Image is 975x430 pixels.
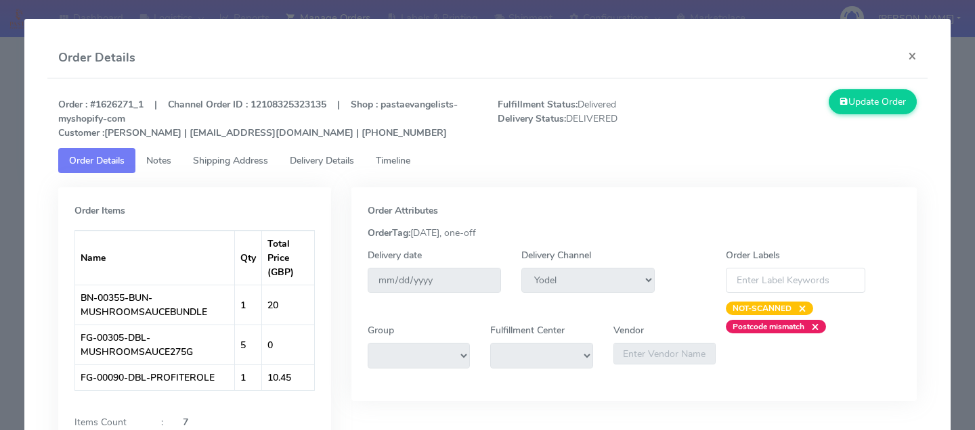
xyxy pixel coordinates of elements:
[792,302,806,315] span: ×
[897,38,928,74] button: Close
[290,154,354,167] span: Delivery Details
[490,323,565,337] label: Fulfillment Center
[64,415,151,429] div: Items Count
[58,98,458,139] strong: Order : #1626271_1 | Channel Order ID : 12108325323135 | Shop : pastaevangelists-myshopify-com [P...
[235,231,262,285] th: Qty
[613,323,644,337] label: Vendor
[146,154,171,167] span: Notes
[58,148,917,173] ul: Tabs
[829,89,917,114] button: Update Order
[498,112,566,125] strong: Delivery Status:
[262,231,314,285] th: Total Price (GBP)
[193,154,268,167] span: Shipping Address
[357,226,911,240] div: [DATE], one-off
[69,154,125,167] span: Order Details
[75,285,235,325] td: BN-00355-BUN-MUSHROOMSAUCEBUNDLE
[58,49,135,67] h4: Order Details
[75,231,235,285] th: Name
[74,204,125,217] strong: Order Items
[368,226,410,239] strong: OrderTag:
[368,204,438,217] strong: Order Attributes
[262,364,314,390] td: 10.45
[804,320,819,333] span: ×
[235,364,262,390] td: 1
[726,248,780,262] label: Order Labels
[613,343,716,364] input: Enter Vendor Name
[235,285,262,325] td: 1
[368,248,422,262] label: Delivery date
[183,416,188,429] strong: 7
[235,325,262,364] td: 5
[262,285,314,325] td: 20
[58,126,104,139] strong: Customer :
[376,154,410,167] span: Timeline
[151,415,173,429] div: :
[75,325,235,364] td: FG-00305-DBL-MUSHROOMSAUCE275G
[726,268,865,293] input: Enter Label Keywords
[75,364,235,390] td: FG-00090-DBL-PROFITEROLE
[368,323,394,337] label: Group
[262,325,314,364] td: 0
[733,303,792,314] strong: NOT-SCANNED
[487,97,707,140] span: Delivered DELIVERED
[498,98,578,111] strong: Fulfillment Status:
[733,321,804,332] strong: Postcode mismatch
[521,248,591,262] label: Delivery Channel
